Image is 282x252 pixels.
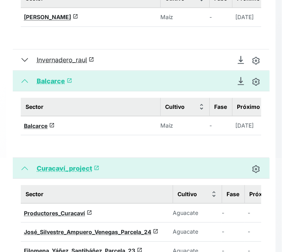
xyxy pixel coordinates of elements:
[209,116,232,135] td: -
[173,203,222,222] td: Aguacate
[37,56,94,64] a: Invernadero_raullaunch
[227,190,240,198] span: Fase
[235,13,279,21] p: [DATE]
[178,190,197,198] span: Cultivo
[211,191,217,197] img: sort
[222,203,245,222] td: -
[222,222,245,241] td: -
[94,165,99,171] span: launch
[166,102,185,111] span: Cultivo
[160,116,209,135] td: Maíz
[233,56,249,64] a: Descargar Recomendación de Riego en PDF
[24,122,47,129] span: Balcarce
[24,210,85,217] span: Productores_Curacaví
[153,228,158,234] span: launch
[237,102,277,111] span: Próximo Riego
[233,77,249,85] a: Descargar Recomendación de Riego en PDF
[24,122,55,129] a: Balcarcelaunch
[13,71,270,91] button: Balcarcelaunch
[37,164,99,172] a: Curacaví_projectlaunch
[252,165,260,173] img: edit
[49,122,55,128] span: launch
[24,228,158,235] a: José_Silvestre_Ampuero_Venegas_Parcela_24launch
[87,210,92,215] span: launch
[199,104,205,110] img: sort
[24,14,78,20] a: [PERSON_NAME]launch
[26,102,43,111] span: Sector
[24,228,151,235] span: José_Silvestre_Ampuero_Venegas_Parcela_24
[89,57,94,62] span: launch
[209,8,232,27] td: -
[173,222,222,241] td: Aguacate
[37,77,72,85] a: Balcarcelaunch
[235,122,279,130] p: [DATE]
[215,102,227,111] span: Fase
[160,8,209,27] td: Maíz
[24,210,92,217] a: Productores_Curacavílaunch
[73,14,78,19] span: launch
[26,190,43,198] span: Sector
[252,57,260,65] img: edit
[252,78,260,86] img: edit
[67,78,72,83] span: launch
[13,49,270,70] button: Invernadero_raullaunch
[13,158,270,179] button: Curacaví_projectlaunch
[24,14,71,20] span: [PERSON_NAME]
